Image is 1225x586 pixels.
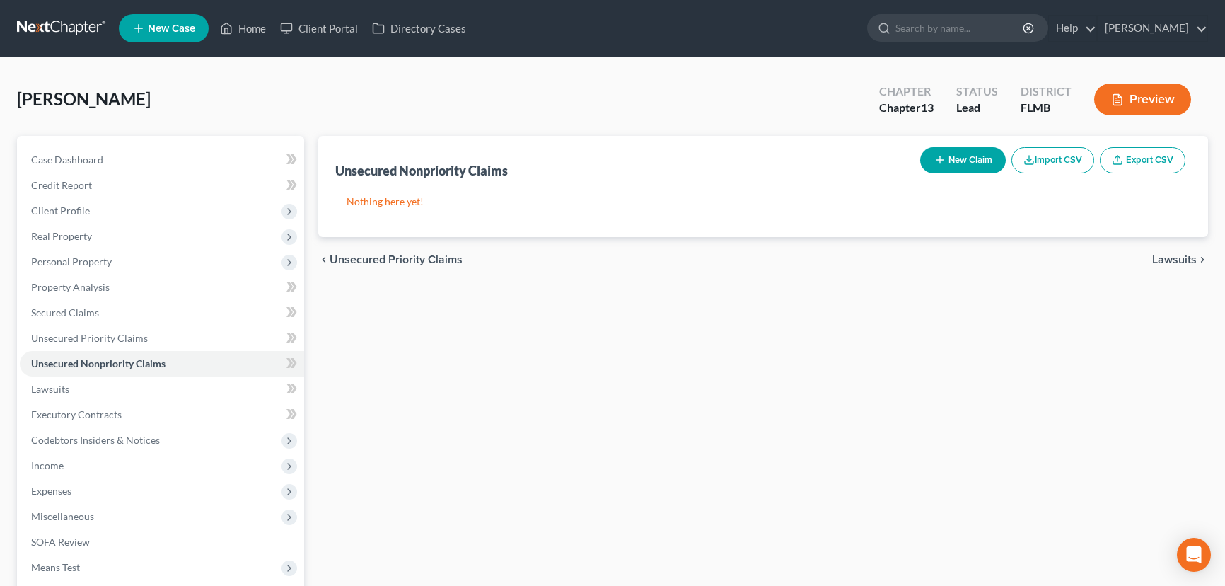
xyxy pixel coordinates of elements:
span: Miscellaneous [31,510,94,522]
span: Client Profile [31,205,90,217]
span: Unsecured Nonpriority Claims [31,357,166,369]
span: Unsecured Priority Claims [330,254,463,265]
span: Means Test [31,561,80,573]
span: Real Property [31,230,92,242]
span: Lawsuits [31,383,69,395]
span: Personal Property [31,255,112,268]
a: Client Portal [273,16,365,41]
span: Unsecured Priority Claims [31,332,148,344]
button: chevron_left Unsecured Priority Claims [318,254,463,265]
span: SOFA Review [31,536,90,548]
span: Property Analysis [31,281,110,293]
span: Income [31,459,64,471]
i: chevron_left [318,254,330,265]
a: SOFA Review [20,529,304,555]
a: Secured Claims [20,300,304,326]
div: Chapter [879,84,934,100]
div: FLMB [1021,100,1072,116]
div: Unsecured Nonpriority Claims [335,162,508,179]
div: Status [956,84,998,100]
a: Property Analysis [20,275,304,300]
button: Preview [1094,84,1191,115]
a: Directory Cases [365,16,473,41]
a: Executory Contracts [20,402,304,427]
a: Help [1049,16,1096,41]
span: Executory Contracts [31,408,122,420]
button: Import CSV [1011,147,1094,173]
span: Expenses [31,485,71,497]
a: [PERSON_NAME] [1098,16,1207,41]
button: New Claim [920,147,1006,173]
a: Credit Report [20,173,304,198]
div: District [1021,84,1072,100]
p: Nothing here yet! [347,195,1180,209]
input: Search by name... [895,15,1025,41]
div: Lead [956,100,998,116]
span: Lawsuits [1152,254,1197,265]
a: Export CSV [1100,147,1185,173]
i: chevron_right [1197,254,1208,265]
span: New Case [148,23,195,34]
a: Home [213,16,273,41]
a: Unsecured Nonpriority Claims [20,351,304,377]
span: Credit Report [31,179,92,191]
a: Case Dashboard [20,147,304,173]
span: Codebtors Insiders & Notices [31,434,160,446]
div: Chapter [879,100,934,116]
a: Lawsuits [20,377,304,402]
span: Case Dashboard [31,154,103,166]
a: Unsecured Priority Claims [20,326,304,351]
span: 13 [921,100,934,114]
button: Lawsuits chevron_right [1152,254,1208,265]
div: Open Intercom Messenger [1177,538,1211,572]
span: [PERSON_NAME] [17,88,151,109]
span: Secured Claims [31,306,99,318]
